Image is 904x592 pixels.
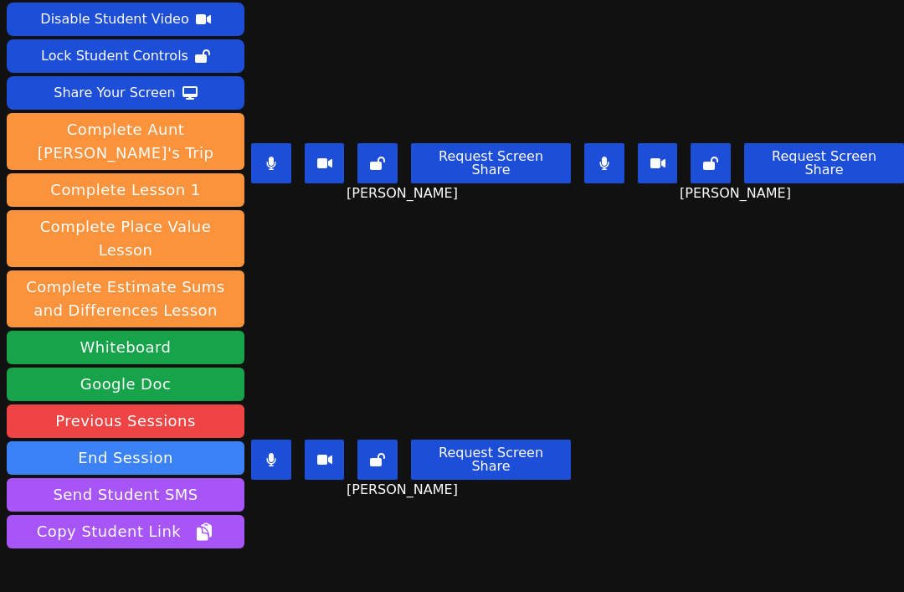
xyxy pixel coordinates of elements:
[411,143,571,183] button: Request Screen Share
[7,173,244,207] button: Complete Lesson 1
[7,478,244,512] button: Send Student SMS
[411,440,571,480] button: Request Screen Share
[7,270,244,327] button: Complete Estimate Sums and Differences Lesson
[41,43,188,69] div: Lock Student Controls
[347,183,462,203] span: [PERSON_NAME]
[7,76,244,110] button: Share Your Screen
[37,520,214,543] span: Copy Student Link
[7,441,244,475] button: End Session
[7,368,244,401] a: Google Doc
[7,39,244,73] button: Lock Student Controls
[7,113,244,170] button: Complete Aunt [PERSON_NAME]'s Trip
[40,6,188,33] div: Disable Student Video
[7,210,244,267] button: Complete Place Value Lesson
[54,80,176,106] div: Share Your Screen
[7,3,244,36] button: Disable Student Video
[7,515,244,548] button: Copy Student Link
[347,480,462,500] span: [PERSON_NAME]
[680,183,795,203] span: [PERSON_NAME]
[7,331,244,364] button: Whiteboard
[744,143,904,183] button: Request Screen Share
[7,404,244,438] a: Previous Sessions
